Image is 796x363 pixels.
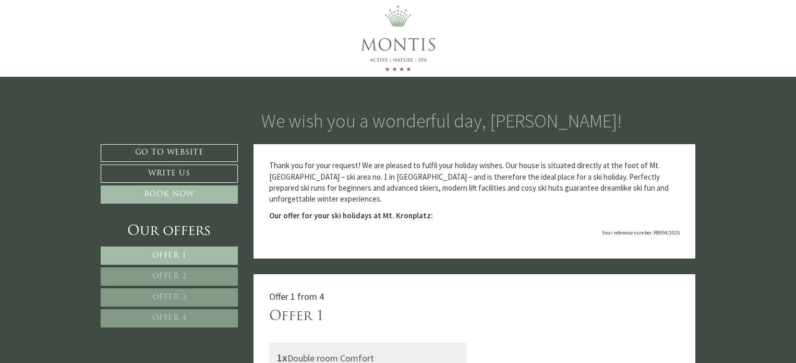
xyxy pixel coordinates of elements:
[101,165,238,183] a: Write us
[101,185,238,204] a: Book now
[269,307,324,326] div: Offer 1
[152,273,187,280] span: Offer 2
[261,111,622,132] h1: We wish you a wonderful day, [PERSON_NAME]!
[269,160,680,205] p: Thank you for your request! We are pleased to fulfil your holiday wishes. Our house is situated d...
[152,252,187,260] span: Offer 1
[152,314,187,322] span: Offer 4
[101,144,238,162] a: Go to website
[602,229,680,236] span: Your reference number: R9954/2025
[101,222,238,241] div: Our offers
[269,210,433,220] strong: Our offer for your ski holidays at Mt. Kronplatz:
[269,290,324,302] span: Offer 1 from 4
[152,294,187,301] span: Offer 3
